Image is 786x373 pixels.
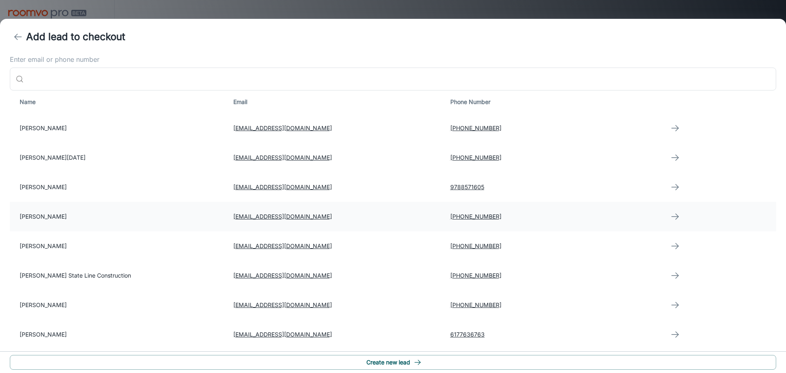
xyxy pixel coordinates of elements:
a: [PHONE_NUMBER] [450,272,501,279]
button: Create new lead [10,355,776,370]
a: [PHONE_NUMBER] [450,124,501,131]
a: [EMAIL_ADDRESS][DOMAIN_NAME] [233,301,332,308]
a: [PHONE_NUMBER] [450,154,501,161]
a: 6177636763 [450,331,485,338]
td: [PERSON_NAME] [10,202,227,231]
td: [PERSON_NAME] [10,290,227,320]
label: Enter email or phone number [10,55,776,64]
td: [PERSON_NAME][DATE] [10,143,227,172]
td: [PERSON_NAME] [10,231,227,261]
th: Name [10,90,227,113]
a: [EMAIL_ADDRESS][DOMAIN_NAME] [233,331,332,338]
td: [PERSON_NAME] State Line Construction [10,261,227,290]
a: [PHONE_NUMBER] [450,213,501,220]
th: Email [227,90,444,113]
a: [EMAIL_ADDRESS][DOMAIN_NAME] [233,154,332,161]
td: [PERSON_NAME] [10,172,227,202]
a: [PHONE_NUMBER] [450,242,501,249]
a: [EMAIL_ADDRESS][DOMAIN_NAME] [233,213,332,220]
td: [PERSON_NAME] [10,113,227,143]
a: [PHONE_NUMBER] [450,301,501,308]
a: [EMAIL_ADDRESS][DOMAIN_NAME] [233,183,332,190]
a: [EMAIL_ADDRESS][DOMAIN_NAME] [233,272,332,279]
button: back [10,29,26,45]
a: [EMAIL_ADDRESS][DOMAIN_NAME] [233,242,332,249]
th: Phone Number [444,90,661,113]
a: [EMAIL_ADDRESS][DOMAIN_NAME] [233,124,332,131]
td: [PERSON_NAME] [10,320,227,349]
a: 9788571605 [450,183,484,190]
h4: Add lead to checkout [26,29,125,44]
